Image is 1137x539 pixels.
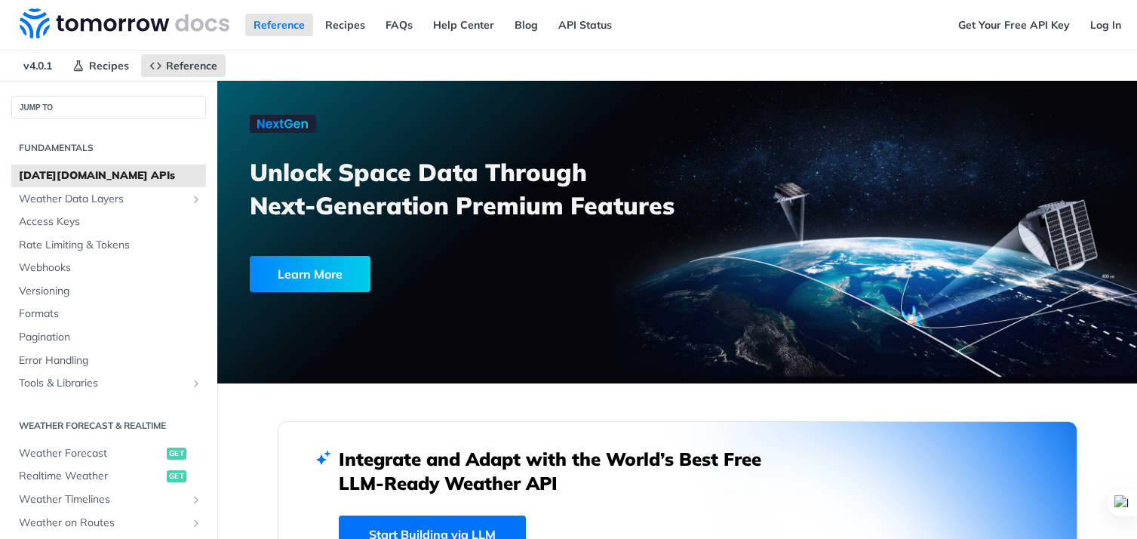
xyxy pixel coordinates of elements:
button: Show subpages for Tools & Libraries [190,377,202,390]
h2: Integrate and Adapt with the World’s Best Free LLM-Ready Weather API [339,447,784,495]
a: Weather on RoutesShow subpages for Weather on Routes [11,512,206,534]
span: Weather on Routes [19,516,186,531]
span: Weather Data Layers [19,192,186,207]
span: Rate Limiting & Tokens [19,238,202,253]
span: Versioning [19,284,202,299]
a: Weather Forecastget [11,442,206,465]
a: Access Keys [11,211,206,233]
a: Webhooks [11,257,206,279]
a: Help Center [425,14,502,36]
a: Formats [11,303,206,325]
span: Realtime Weather [19,469,163,484]
span: Error Handling [19,353,202,368]
span: Weather Forecast [19,446,163,461]
span: Recipes [89,59,129,72]
a: FAQs [377,14,421,36]
a: Weather TimelinesShow subpages for Weather Timelines [11,488,206,511]
div: Learn More [250,256,370,292]
a: Rate Limiting & Tokens [11,234,206,257]
a: Recipes [64,54,137,77]
a: Weather Data LayersShow subpages for Weather Data Layers [11,188,206,211]
img: Tomorrow.io Weather API Docs [20,8,229,38]
a: Log In [1082,14,1129,36]
span: Pagination [19,330,202,345]
span: get [167,470,186,482]
a: Recipes [317,14,373,36]
button: Show subpages for Weather on Routes [190,517,202,529]
a: Tools & LibrariesShow subpages for Tools & Libraries [11,372,206,395]
a: Realtime Weatherget [11,465,206,488]
button: JUMP TO [11,96,206,119]
span: Webhooks [19,260,202,276]
a: Error Handling [11,350,206,372]
span: Formats [19,306,202,322]
span: get [167,448,186,460]
button: Show subpages for Weather Timelines [190,494,202,506]
a: Blog [506,14,546,36]
a: Versioning [11,280,206,303]
a: Reference [141,54,226,77]
span: Access Keys [19,214,202,229]
a: Learn More [250,256,604,292]
a: Reference [245,14,313,36]
h2: Fundamentals [11,141,206,155]
span: Weather Timelines [19,492,186,507]
a: Get Your Free API Key [950,14,1078,36]
span: [DATE][DOMAIN_NAME] APIs [19,168,202,183]
span: Tools & Libraries [19,376,186,391]
button: Show subpages for Weather Data Layers [190,193,202,205]
h3: Unlock Space Data Through Next-Generation Premium Features [250,156,693,222]
a: API Status [550,14,620,36]
a: [DATE][DOMAIN_NAME] APIs [11,165,206,187]
a: Pagination [11,326,206,349]
h2: Weather Forecast & realtime [11,419,206,433]
span: Reference [166,59,217,72]
span: v4.0.1 [15,54,60,77]
img: NextGen [250,115,316,133]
